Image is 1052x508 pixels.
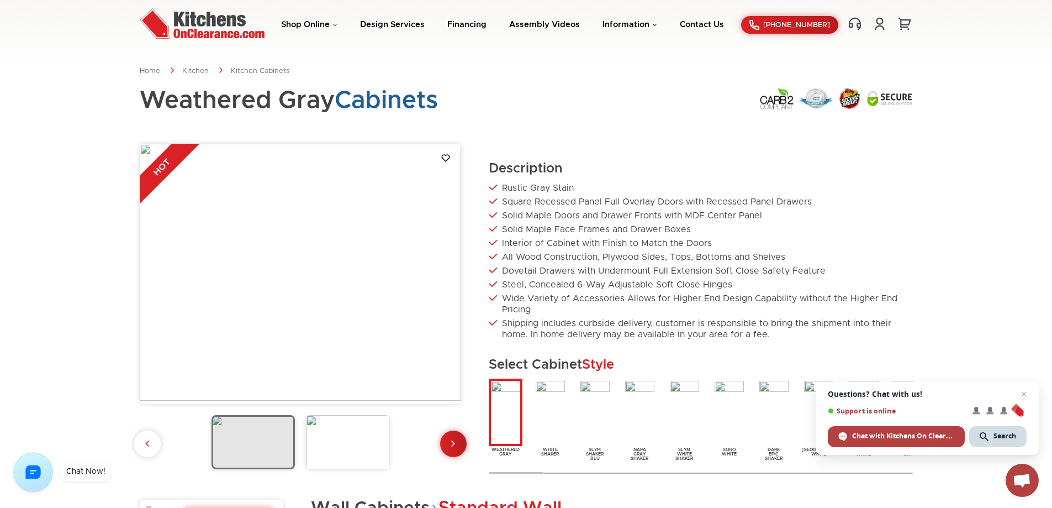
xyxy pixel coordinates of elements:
[489,224,913,235] li: Solid Maple Face Frames and Drawer Boxes
[66,468,105,475] div: Chat Now!
[847,379,880,446] img: door_36_4204_4205_Yorktownwhite_sample_1.1.jpg
[578,379,612,446] img: SBU_1.2.jpg
[623,379,657,461] a: NapaGrayShaker
[509,20,580,29] a: Assembly Videos
[306,415,389,469] img: gallery_36_4340_4341_sample_gallery_1.4.jpg
[489,293,913,315] li: Wide Variety of Accessories Allows for Higher End Design Capability without the Higher End Pricing
[891,379,925,446] img: door_36_4556_4557_vanillaSky_sample_1.2.jpg
[140,87,438,114] h1: Weathered Gray
[799,88,833,109] img: Lowest Price Guarantee
[757,379,791,446] img: door_36_3723_3773_Door_DES_1.1.jpg
[680,20,724,29] a: Contact Us
[802,379,836,457] a: [GEOGRAPHIC_DATA]White
[712,379,746,457] a: SohoWhite
[828,407,965,415] span: Support is online
[489,379,522,446] img: weatheredGray_sample.jpg
[969,426,1027,447] span: Search
[602,20,657,29] a: Information
[1006,464,1039,497] a: Open chat
[828,390,1027,399] span: Questions? Chat with us!
[489,279,913,290] li: Steel, Concealed 6-Way Adjustable Soft Close Hinges
[182,67,209,75] a: Kitchen
[140,144,461,401] img: gallery_36_4340_4341_2_WG_1.1.jpg
[866,90,913,107] img: Secure SSL Encyption
[993,431,1016,441] span: Search
[578,379,612,461] a: SlymShakerBlu
[489,160,913,177] h2: Description
[489,379,522,457] a: WeatheredGray
[489,182,913,193] li: Rustic Gray Stain
[115,121,208,213] div: HOT
[489,318,913,340] li: Shipping includes curbside delivery, customer is responsible to bring the shipment into their hom...
[668,379,701,461] a: SlymWhiteShaker
[668,379,701,446] img: SWH_1.2.jpg
[802,379,836,446] img: door_36_4077_4078_door_OW_1.1.JPG
[741,16,838,34] a: [PHONE_NUMBER]
[281,20,337,29] a: Shop Online
[533,379,567,446] img: door_36_3249_3298_whiteShaker_sample_1.1.jpg
[489,357,913,373] h2: Select Cabinet
[489,265,913,276] li: Dovetail Drawers with Undermount Full Extension Soft Close Safety Feature
[891,379,925,457] a: VanillaSky
[231,67,289,75] a: Kitchen Cabinets
[489,238,913,249] li: Interior of Cabinet with Finish to Match the Doors
[852,431,954,441] span: Chat with Kitchens On Clearance
[623,379,657,446] img: Napa_Gray_Shaker_sample_door_1.1.jpg
[828,426,965,447] span: Chat with Kitchens On Clearance
[489,252,913,263] li: All Wood Construction, Plywood Sides, Tops, Bottoms and Shelves
[759,87,794,110] img: Carb2 Compliant
[13,452,53,492] img: Chat with us
[360,20,425,29] a: Design Services
[335,88,438,113] span: Cabinets
[489,210,913,221] li: Solid Maple Doors and Drawer Fronts with MDF Center Panel
[838,87,861,109] img: Secure Order
[489,196,913,207] li: Square Recessed Panel Full Overlay Doors with Recessed Panel Drawers
[582,358,614,371] span: Style
[140,67,160,75] a: Home
[533,379,567,457] a: WhiteShaker
[757,379,791,461] a: DarkEpicShaker
[712,379,746,446] img: door_36_7164_7167_SOW_1.1.jpg
[140,8,265,39] img: Kitchens On Clearance
[763,22,830,29] span: [PHONE_NUMBER]
[212,415,295,469] img: gallery_36_4340_4341_2_WG_1.1.jpg
[447,20,487,29] a: Financing
[847,379,880,457] a: [GEOGRAPHIC_DATA]White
